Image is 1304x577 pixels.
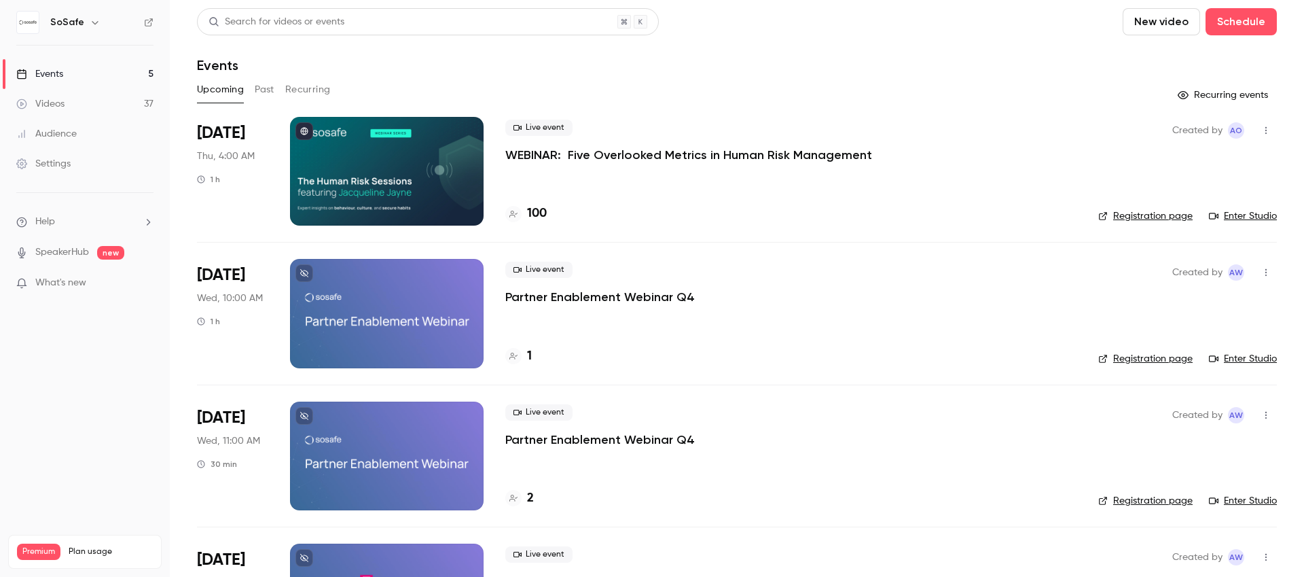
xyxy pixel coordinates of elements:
div: 1 h [197,174,220,185]
span: AW [1229,264,1243,281]
button: Upcoming [197,79,244,101]
span: AW [1229,407,1243,423]
span: Live event [505,404,573,421]
div: Sep 25 Thu, 12:00 PM (Australia/Sydney) [197,117,268,226]
span: [DATE] [197,122,245,144]
span: Thu, 4:00 AM [197,150,255,163]
span: Wed, 11:00 AM [197,434,260,448]
h4: 100 [527,205,547,223]
div: 1 h [197,316,220,327]
span: Created by [1172,122,1222,139]
span: new [97,246,124,260]
a: Enter Studio [1209,494,1277,508]
span: Live event [505,546,573,563]
div: Events [16,67,63,81]
a: Partner Enablement Webinar Q4 [505,432,695,448]
span: AW [1229,549,1243,565]
span: Live event [505,262,573,278]
a: Registration page [1098,352,1193,366]
span: Alba Oni [1228,122,1244,139]
button: New video [1123,8,1200,35]
a: Registration page [1098,209,1193,223]
span: Wed, 10:00 AM [197,292,263,305]
li: help-dropdown-opener [16,215,153,229]
h4: 1 [527,347,532,366]
div: Nov 12 Wed, 11:00 AM (Europe/Berlin) [197,402,268,510]
span: Created by [1172,407,1222,423]
span: Alexandra Wasilewski [1228,264,1244,281]
span: [DATE] [197,264,245,286]
button: Schedule [1206,8,1277,35]
button: Recurring events [1172,84,1277,106]
span: Alexandra Wasilewski [1228,549,1244,565]
div: 30 min [197,459,237,470]
a: WEBINAR: Five Overlooked Metrics in Human Risk Management [505,147,872,163]
a: 1 [505,347,532,366]
h6: SoSafe [50,16,84,29]
a: 100 [505,205,547,223]
span: [DATE] [197,407,245,429]
a: Partner Enablement Webinar Q4 [505,289,695,305]
span: Created by [1172,549,1222,565]
span: Created by [1172,264,1222,281]
div: Audience [16,127,77,141]
a: Registration page [1098,494,1193,508]
div: Videos [16,97,65,111]
span: Alexandra Wasilewski [1228,407,1244,423]
button: Past [255,79,274,101]
span: [DATE] [197,549,245,571]
a: Enter Studio [1209,209,1277,223]
div: Search for videos or events [209,15,344,29]
div: Settings [16,157,71,171]
span: Live event [505,120,573,136]
a: 2 [505,489,534,508]
button: Recurring [285,79,331,101]
h1: Events [197,57,238,73]
span: Premium [17,544,60,560]
span: AO [1230,122,1242,139]
div: Nov 12 Wed, 10:00 AM (Europe/Berlin) [197,259,268,368]
span: Help [35,215,55,229]
h4: 2 [527,489,534,508]
a: Enter Studio [1209,352,1277,366]
span: Plan usage [69,546,153,557]
iframe: Noticeable Trigger [137,277,153,290]
span: What's new [35,276,86,290]
a: SpeakerHub [35,245,89,260]
img: SoSafe [17,12,39,33]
